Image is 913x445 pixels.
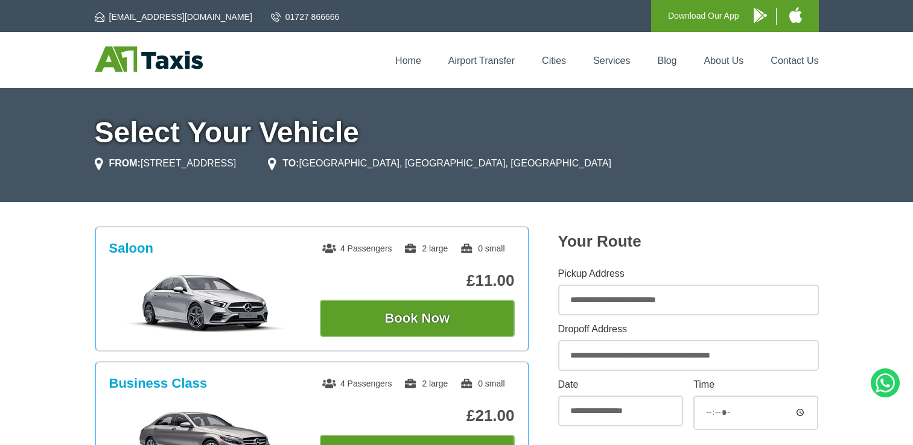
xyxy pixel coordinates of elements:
[268,156,611,171] li: [GEOGRAPHIC_DATA], [GEOGRAPHIC_DATA], [GEOGRAPHIC_DATA]
[322,244,392,253] span: 4 Passengers
[109,241,153,256] h3: Saloon
[754,8,767,23] img: A1 Taxis Android App
[95,11,252,23] a: [EMAIL_ADDRESS][DOMAIN_NAME]
[558,269,819,279] label: Pickup Address
[542,55,566,66] a: Cities
[704,55,744,66] a: About Us
[668,8,739,24] p: Download Our App
[558,324,819,334] label: Dropoff Address
[320,300,515,337] button: Book Now
[395,55,421,66] a: Home
[460,379,504,388] span: 0 small
[115,273,297,333] img: Saloon
[460,244,504,253] span: 0 small
[271,11,340,23] a: 01727 866666
[448,55,515,66] a: Airport Transfer
[282,158,299,168] strong: TO:
[593,55,630,66] a: Services
[404,244,448,253] span: 2 large
[95,46,203,72] img: A1 Taxis St Albans LTD
[789,7,802,23] img: A1 Taxis iPhone App
[320,271,515,290] p: £11.00
[558,232,819,251] h2: Your Route
[558,380,683,390] label: Date
[320,406,515,425] p: £21.00
[404,379,448,388] span: 2 large
[657,55,676,66] a: Blog
[109,376,208,391] h3: Business Class
[109,158,141,168] strong: FROM:
[693,380,818,390] label: Time
[322,379,392,388] span: 4 Passengers
[95,156,237,171] li: [STREET_ADDRESS]
[771,55,818,66] a: Contact Us
[95,118,819,147] h1: Select Your Vehicle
